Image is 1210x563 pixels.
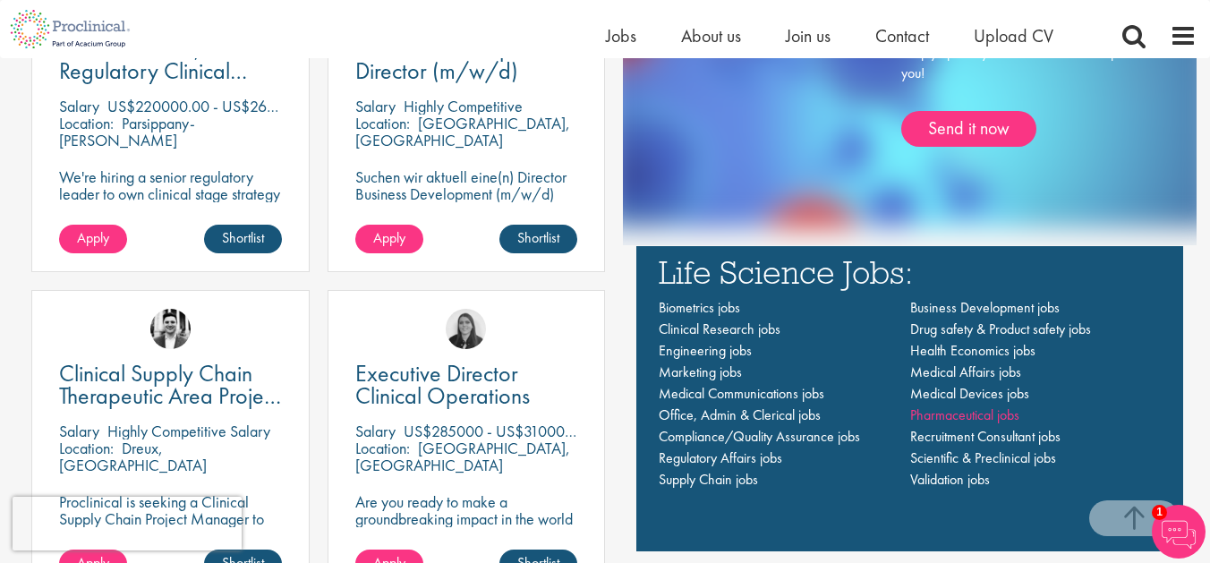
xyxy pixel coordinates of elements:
[355,358,530,411] span: Executive Director Clinical Operations
[13,497,242,550] iframe: reCAPTCHA
[355,38,578,82] a: Business Development Director (m/w/d)
[59,113,114,133] span: Location:
[910,427,1061,446] a: Recruitment Consultant jobs
[59,438,114,458] span: Location:
[59,38,282,82] a: Senior Director, Regulatory Clinical Strategy
[59,421,99,441] span: Salary
[355,438,410,458] span: Location:
[355,96,396,116] span: Salary
[59,96,99,116] span: Salary
[77,228,109,247] span: Apply
[404,421,642,441] p: US$285000 - US$310000 per annum
[910,470,990,489] a: Validation jobs
[499,225,577,253] a: Shortlist
[373,228,405,247] span: Apply
[606,24,636,47] a: Jobs
[659,405,821,424] a: Office, Admin & Clerical jobs
[659,341,752,360] a: Engineering jobs
[910,341,1035,360] a: Health Economics jobs
[59,358,281,433] span: Clinical Supply Chain Therapeutic Area Project Manager
[659,427,860,446] a: Compliance/Quality Assurance jobs
[1152,505,1167,520] span: 1
[355,421,396,441] span: Salary
[659,363,742,381] a: Marketing jobs
[355,113,570,150] p: [GEOGRAPHIC_DATA], [GEOGRAPHIC_DATA]
[59,363,282,407] a: Clinical Supply Chain Therapeutic Area Project Manager
[910,384,1029,403] a: Medical Devices jobs
[204,225,282,253] a: Shortlist
[659,470,758,489] a: Supply Chain jobs
[910,405,1019,424] a: Pharmaceutical jobs
[59,225,127,253] a: Apply
[59,113,211,184] p: Parsippany-[PERSON_NAME][GEOGRAPHIC_DATA], [GEOGRAPHIC_DATA]
[875,24,929,47] a: Contact
[355,33,556,86] span: Business Development Director (m/w/d)
[107,96,549,116] p: US$220000.00 - US$265000 per annum + Highly Competitive Salary
[355,438,570,475] p: [GEOGRAPHIC_DATA], [GEOGRAPHIC_DATA]
[901,43,1152,147] div: Simply upload your CV and let us find jobs for you!
[59,438,207,475] p: Dreux, [GEOGRAPHIC_DATA]
[910,363,1021,381] a: Medical Affairs jobs
[910,448,1056,467] a: Scientific & Preclinical jobs
[355,225,423,253] a: Apply
[1152,505,1206,559] img: Chatbot
[150,309,191,349] img: Edward Little
[910,298,1060,317] a: Business Development jobs
[446,309,486,349] img: Ciara Noble
[786,24,831,47] a: Join us
[910,320,1091,338] a: Drug safety & Product safety jobs
[974,24,1053,47] a: Upload CV
[59,33,247,108] span: Senior Director, Regulatory Clinical Strategy
[59,168,282,219] p: We're hiring a senior regulatory leader to own clinical stage strategy across multiple programs.
[355,113,410,133] span: Location:
[355,168,578,236] p: Suchen wir aktuell eine(n) Director Business Development (m/w/d) Standort: [GEOGRAPHIC_DATA] | Mo...
[659,384,824,403] a: Medical Communications jobs
[659,320,780,338] a: Clinical Research jobs
[901,111,1036,147] a: Send it now
[681,24,741,47] a: About us
[404,96,523,116] p: Highly Competitive
[659,297,1161,490] nav: Main navigation
[107,421,270,441] p: Highly Competitive Salary
[659,255,1161,288] h3: Life Science Jobs:
[659,448,782,467] a: Regulatory Affairs jobs
[355,363,578,407] a: Executive Director Clinical Operations
[659,298,740,317] a: Biometrics jobs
